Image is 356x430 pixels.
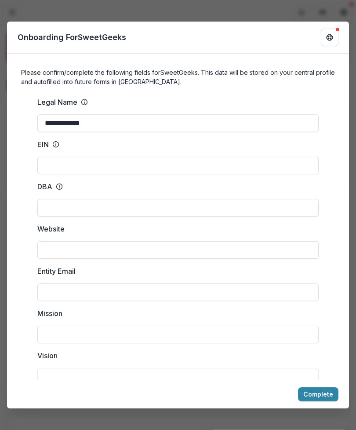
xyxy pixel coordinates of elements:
h4: Please confirm/complete the following fields for SweetGeeks . This data will be stored on your ce... [21,68,335,86]
p: Entity Email [37,266,76,276]
p: Legal Name [37,97,77,107]
p: Mission [37,308,62,319]
button: Get Help [321,29,338,46]
p: Website [37,224,65,234]
p: Onboarding For SweetGeeks [18,31,126,43]
p: EIN [37,139,49,150]
p: DBA [37,181,52,192]
button: Complete [298,387,338,401]
p: Vision [37,350,58,361]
